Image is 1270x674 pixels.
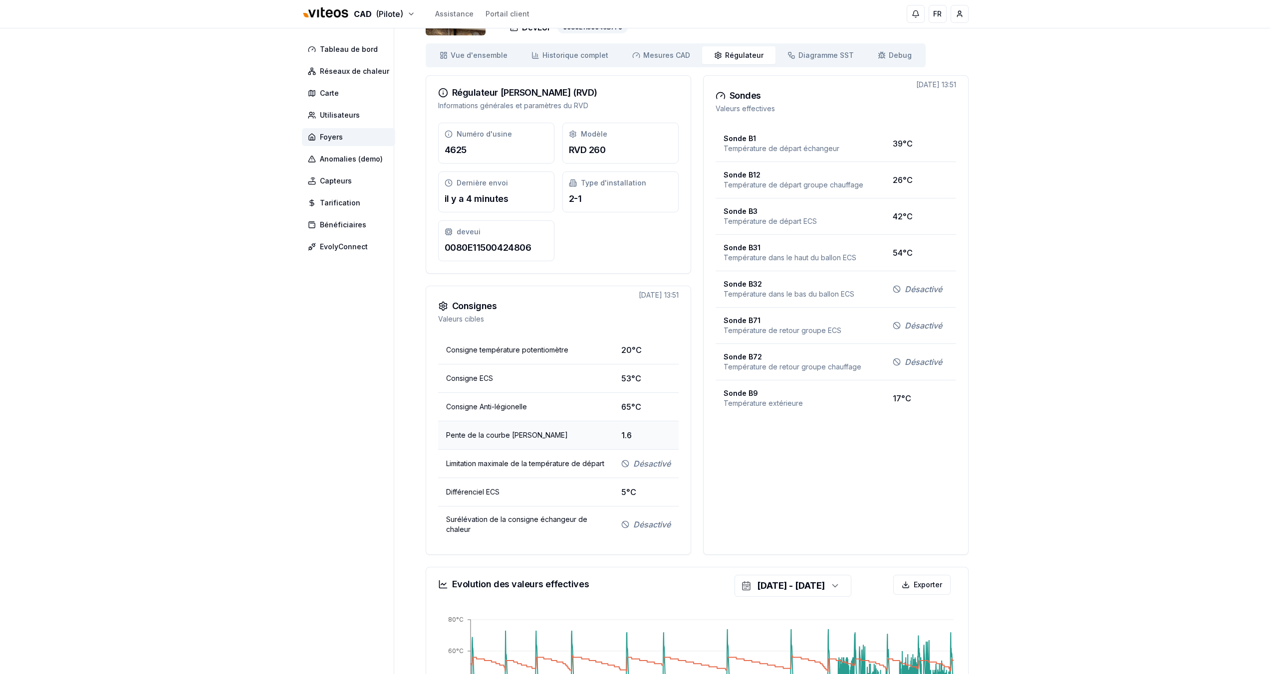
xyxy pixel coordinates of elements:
span: Anomalies (demo) [320,154,383,164]
span: Température de départ groupe chauffage [724,180,877,190]
span: Régulateur [725,50,763,60]
span: Vue d'ensemble [451,50,508,60]
span: Réseaux de chaleur [320,66,389,76]
h3: Consignes [438,301,679,311]
span: Sonde B32 [724,279,877,289]
button: CAD(Pilote) [302,3,415,25]
a: Tarification [302,194,399,212]
span: Température de retour groupe ECS [724,326,877,336]
span: Température extérieure [724,398,877,408]
tspan: 80°C [448,616,464,623]
span: CAD [354,8,372,20]
span: Sonde B9 [724,388,877,398]
span: 39°C [893,138,913,150]
p: Valeurs cibles [438,314,679,324]
span: Modèle [581,129,607,139]
p: Informations générales et paramètres du RVD [438,101,679,111]
span: Désactivé [905,283,942,295]
span: Sonde B71 [724,316,877,326]
a: Foyers [302,128,399,146]
span: Historique complet [542,50,608,60]
span: Dernière envoi [457,178,508,188]
span: 20°C [621,344,642,356]
span: Désactivé [633,458,671,470]
span: Température de retour groupe chauffage [724,362,877,372]
span: Tarification [320,198,360,208]
span: Type d'installation [581,178,646,188]
a: Debug [866,46,924,64]
span: Désactivé [905,356,942,368]
div: [DATE] 13:51 [639,290,679,300]
a: Tableau de bord [302,40,399,58]
span: 5°C [621,486,636,498]
button: Exporter [893,575,951,595]
span: Carte [320,88,339,98]
span: Numéro d'usine [457,129,512,139]
a: Régulateur [702,46,775,64]
a: Vue d'ensemble [428,46,519,64]
a: Portail client [486,9,529,19]
span: Bénéficiaires [320,220,366,230]
td: Consigne ECS [438,364,613,393]
span: Sonde B12 [724,170,877,180]
td: Limitation maximale de la température de départ [438,450,613,478]
a: Diagramme SST [775,46,866,64]
a: Anomalies (demo) [302,150,399,168]
span: Température de départ échangeur [724,144,877,154]
span: Sonde B31 [724,243,877,253]
span: deveui [457,227,481,237]
a: Mesures CAD [620,46,702,64]
span: FR [933,9,942,19]
td: Pente de la courbe [PERSON_NAME] [438,421,613,450]
span: Capteurs [320,176,352,186]
span: Température dans le haut du ballon ECS [724,253,877,263]
a: Carte [302,84,399,102]
h3: Régulateur [PERSON_NAME] (RVD) [438,88,679,98]
a: Bénéficiaires [302,216,399,234]
span: Sonde B3 [724,206,877,216]
span: Température de départ ECS [724,216,877,226]
span: (Pilote) [376,8,403,20]
td: Consigne Anti-légionelle [438,393,613,421]
span: Désactivé [633,518,671,530]
span: 17°C [893,392,911,404]
span: Tableau de bord [320,44,378,54]
p: 2-1 [569,192,672,206]
a: Historique complet [519,46,620,64]
a: Assistance [435,9,474,19]
p: il y a 4 minutes [445,192,548,206]
span: 26°C [893,174,913,186]
td: Surélévation de la consigne échangeur de chaleur [438,506,613,543]
span: 42°C [893,210,913,222]
td: Différenciel ECS [438,478,613,506]
span: Sonde B72 [724,352,877,362]
span: Mesures CAD [643,50,690,60]
span: 65°C [621,401,641,413]
h3: Sondes [716,91,956,101]
div: [DATE] - [DATE] [757,579,825,593]
tspan: 60°C [448,647,464,655]
span: Température dans le bas du ballon ECS [724,289,877,299]
span: 1.6 [621,429,632,441]
span: 53°C [621,372,641,384]
a: Réseaux de chaleur [302,62,399,80]
td: Consigne température potentiomètre [438,336,613,364]
span: Diagramme SST [798,50,854,60]
p: 0080E11500424806 [445,241,548,255]
span: Debug [889,50,912,60]
p: Valeurs effectives [716,104,956,114]
a: Utilisateurs [302,106,399,124]
span: 54°C [893,247,913,259]
span: Désactivé [905,320,942,332]
img: Viteos - CAD Logo [302,1,350,25]
span: Utilisateurs [320,110,360,120]
span: EvolyConnect [320,242,368,252]
button: FR [929,5,947,23]
div: [DATE] 13:51 [916,80,956,90]
button: [DATE] - [DATE] [735,575,851,597]
span: Foyers [320,132,343,142]
a: EvolyConnect [302,238,399,256]
p: 4625 [445,143,548,157]
p: RVD 260 [569,143,672,157]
